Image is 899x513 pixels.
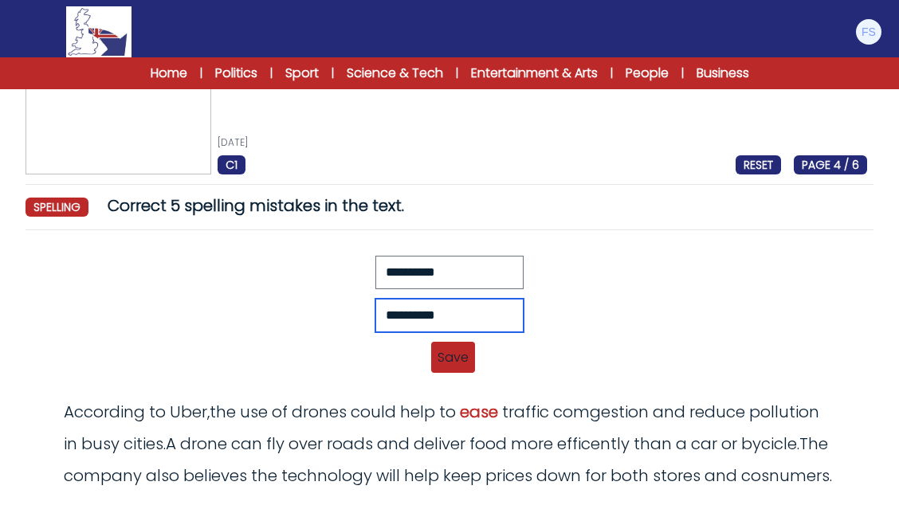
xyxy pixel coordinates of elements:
[240,401,268,423] span: use
[26,59,211,174] img: RE7LMOZhYM0j8HK2lFzCLKdxF8GB49C0Tfp3lDZz.jpg
[585,464,607,487] span: for
[653,464,701,487] span: stores
[749,401,819,423] span: pollution
[536,464,581,487] span: down
[270,65,273,81] span: |
[653,401,685,423] span: and
[272,401,288,423] span: of
[16,6,182,57] a: Logo
[215,64,257,83] a: Politics
[471,64,598,83] a: Entertainment & Arts
[634,433,672,455] span: than
[431,342,475,373] span: Save
[292,401,347,423] span: drones
[676,433,687,455] span: a
[469,433,507,455] span: food
[626,64,669,83] a: People
[166,433,176,455] span: A
[124,433,163,455] span: cities
[741,464,830,487] span: cosnumers
[689,401,745,423] span: reduce
[443,464,481,487] span: keep
[697,64,749,83] a: Business
[149,401,166,423] span: to
[64,433,77,455] span: in
[64,464,142,487] span: company
[741,433,797,455] span: bycicle
[705,464,737,487] span: and
[400,401,435,423] span: help
[721,433,737,455] span: or
[266,433,285,455] span: fly
[64,401,145,423] span: According
[170,401,207,423] span: Uber
[610,464,649,487] span: both
[553,401,649,423] span: comgestion
[414,433,465,455] span: deliver
[210,401,236,423] span: the
[681,65,684,81] span: |
[439,401,456,423] span: to
[610,65,613,81] span: |
[332,65,334,81] span: |
[66,6,132,57] img: Logo
[180,433,227,455] span: drone
[231,433,262,455] span: can
[856,19,881,45] img: Francesco Scarrone
[251,464,277,487] span: the
[108,194,404,217] span: Correct 5 spelling mistakes in the text.
[146,464,179,487] span: also
[218,136,867,149] p: [DATE]
[460,401,498,423] span: ease
[799,433,828,455] span: The
[285,64,319,83] a: Sport
[351,401,396,423] span: could
[691,433,717,455] span: car
[736,155,781,174] a: RESET
[327,433,373,455] span: roads
[794,155,867,174] span: PAGE 4 / 6
[377,433,410,455] span: and
[404,464,439,487] span: help
[151,64,187,83] a: Home
[81,433,120,455] span: busy
[511,433,553,455] span: more
[557,433,630,455] span: efficently
[456,65,458,81] span: |
[200,65,202,81] span: |
[183,464,247,487] span: believes
[347,64,443,83] a: Science & Tech
[289,433,323,455] span: over
[218,155,245,174] span: C1
[485,464,532,487] span: prices
[64,401,832,487] odiv: , . . .
[376,464,400,487] span: will
[26,198,88,217] span: spelling
[281,464,372,487] span: technology
[502,401,549,423] span: traffic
